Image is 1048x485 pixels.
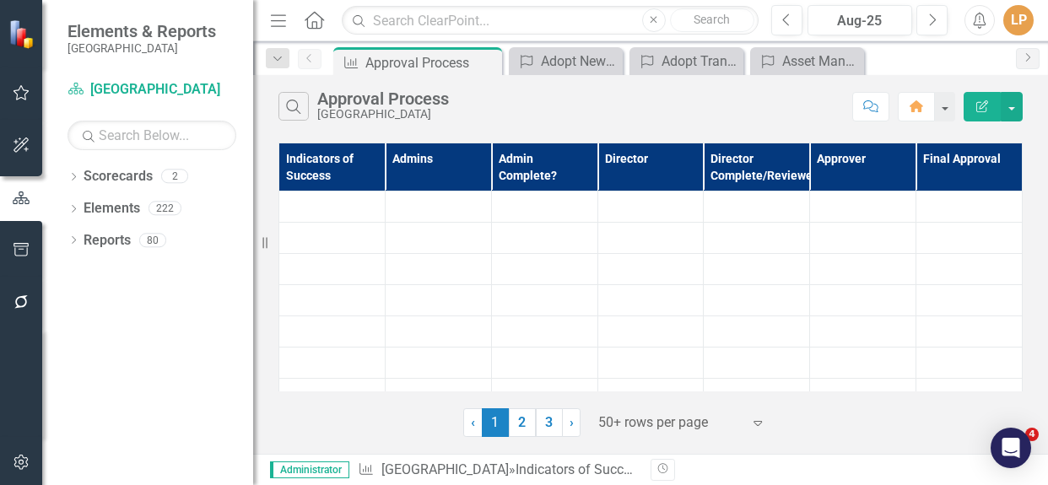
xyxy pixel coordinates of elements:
[516,461,644,477] a: Indicators of Success
[513,51,619,72] a: Adopt New Official Plan
[84,167,153,186] a: Scorecards
[991,428,1031,468] div: Open Intercom Messenger
[365,52,498,73] div: Approval Process
[270,461,349,478] span: Administrator
[381,461,509,477] a: [GEOGRAPHIC_DATA]
[317,89,449,108] div: Approval Process
[634,51,739,72] a: Adopt Transportation Masterplan
[149,202,181,216] div: 222
[8,19,38,48] img: ClearPoint Strategy
[1003,5,1034,35] button: LP
[1025,428,1039,441] span: 4
[670,8,754,32] button: Search
[68,41,216,55] small: [GEOGRAPHIC_DATA]
[161,170,188,184] div: 2
[782,51,860,72] div: Asset Management
[482,408,509,437] span: 1
[317,108,449,121] div: [GEOGRAPHIC_DATA]
[808,5,912,35] button: Aug-25
[754,51,860,72] a: Asset Management
[694,13,730,26] span: Search
[84,231,131,251] a: Reports
[570,414,574,430] span: ›
[342,6,759,35] input: Search ClearPoint...
[139,233,166,247] div: 80
[358,461,638,480] div: » »
[541,51,619,72] div: Adopt New Official Plan
[68,80,236,100] a: [GEOGRAPHIC_DATA]
[471,414,475,430] span: ‹
[68,21,216,41] span: Elements & Reports
[536,408,563,437] a: 3
[84,199,140,218] a: Elements
[509,408,536,437] a: 2
[68,121,236,150] input: Search Below...
[813,11,906,31] div: Aug-25
[662,51,739,72] div: Adopt Transportation Masterplan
